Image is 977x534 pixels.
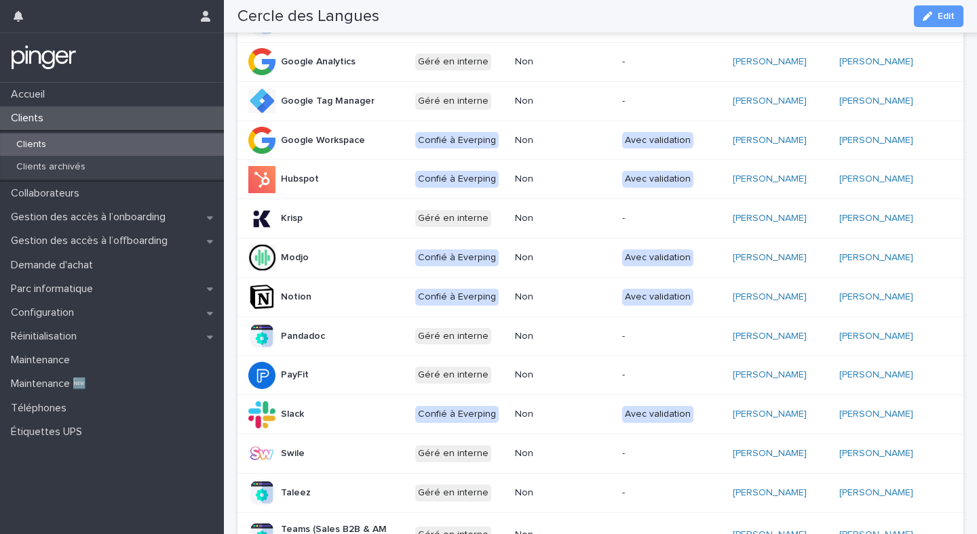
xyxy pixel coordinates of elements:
div: Géré en interne [415,485,491,501]
tr: SlackConfié à EverpingNonAvec validation[PERSON_NAME] [PERSON_NAME] [237,395,963,434]
p: Maintenance [5,354,81,367]
a: [PERSON_NAME] [733,252,807,264]
p: - [622,369,722,381]
a: [PERSON_NAME] [733,173,807,185]
p: PayFit [281,369,309,381]
p: Non [515,331,611,342]
a: [PERSON_NAME] [839,487,913,499]
div: Avec validation [622,289,693,306]
a: [PERSON_NAME] [839,331,913,342]
div: Géré en interne [415,93,491,110]
a: [PERSON_NAME] [733,291,807,303]
div: Géré en interne [415,367,491,384]
tr: ModjoConfié à EverpingNonAvec validation[PERSON_NAME] [PERSON_NAME] [237,238,963,277]
p: - [622,96,722,107]
tr: PayFitGéré en interneNon-[PERSON_NAME] [PERSON_NAME] [237,356,963,395]
p: Modjo [281,252,309,264]
tr: PandadocGéré en interneNon-[PERSON_NAME] [PERSON_NAME] [237,316,963,356]
div: Confié à Everping [415,171,499,188]
a: [PERSON_NAME] [839,56,913,68]
img: mTgBEunGTSyRkCgitkcU [11,44,77,71]
div: Avec validation [622,132,693,149]
p: Hubspot [281,173,319,185]
p: Parc informatique [5,283,104,295]
p: Non [515,409,611,420]
div: Géré en interne [415,328,491,345]
p: - [622,487,722,499]
p: Non [515,448,611,459]
p: Notion [281,291,311,303]
p: Slack [281,409,304,420]
a: [PERSON_NAME] [733,369,807,381]
a: [PERSON_NAME] [733,213,807,224]
p: - [622,56,722,68]
tr: Google WorkspaceConfié à EverpingNonAvec validation[PERSON_NAME] [PERSON_NAME] [237,121,963,160]
p: Krisp [281,213,303,224]
a: [PERSON_NAME] [733,487,807,499]
p: - [622,213,722,224]
p: Google Workspace [281,135,365,146]
tr: Google Tag ManagerGéré en interneNon-[PERSON_NAME] [PERSON_NAME] [237,81,963,121]
a: [PERSON_NAME] [839,135,913,146]
div: Confié à Everping [415,289,499,306]
p: Non [515,135,611,146]
p: Non [515,291,611,303]
div: Avec validation [622,249,693,266]
div: Confié à Everping [415,249,499,266]
p: Swile [281,448,305,459]
tr: SwileGéré en interneNon-[PERSON_NAME] [PERSON_NAME] [237,434,963,473]
a: [PERSON_NAME] [839,369,913,381]
div: Avec validation [622,406,693,423]
p: Clients archivés [5,161,96,173]
a: [PERSON_NAME] [839,448,913,459]
p: Clients [5,112,54,125]
p: Demande d'achat [5,259,104,272]
a: [PERSON_NAME] [733,409,807,420]
p: Étiquettes UPS [5,426,93,438]
a: [PERSON_NAME] [839,173,913,185]
p: Collaborateurs [5,187,90,200]
p: Non [515,252,611,264]
a: [PERSON_NAME] [839,213,913,224]
span: Edit [938,12,955,21]
p: Non [515,213,611,224]
p: Téléphones [5,402,77,415]
button: Edit [914,5,963,27]
p: Gestion des accès à l’offboarding [5,234,178,247]
div: Géré en interne [415,54,491,70]
p: Clients [5,139,57,150]
p: Non [515,56,611,68]
a: [PERSON_NAME] [733,331,807,342]
a: [PERSON_NAME] [733,448,807,459]
p: Google Tag Manager [281,96,375,107]
p: Non [515,369,611,381]
tr: HubspotConfié à EverpingNonAvec validation[PERSON_NAME] [PERSON_NAME] [237,160,963,199]
tr: KrispGéré en interneNon-[PERSON_NAME] [PERSON_NAME] [237,199,963,239]
a: [PERSON_NAME] [733,135,807,146]
p: Non [515,173,611,185]
p: - [622,331,722,342]
p: Non [515,487,611,499]
p: Accueil [5,88,56,101]
p: Google Analytics [281,56,356,68]
p: - [622,448,722,459]
tr: Google AnalyticsGéré en interneNon-[PERSON_NAME] [PERSON_NAME] [237,42,963,81]
a: [PERSON_NAME] [733,56,807,68]
div: Avec validation [622,171,693,188]
tr: NotionConfié à EverpingNonAvec validation[PERSON_NAME] [PERSON_NAME] [237,277,963,316]
a: [PERSON_NAME] [839,291,913,303]
p: Réinitialisation [5,330,88,343]
div: Géré en interne [415,445,491,462]
p: Configuration [5,306,85,319]
div: Confié à Everping [415,132,499,149]
a: [PERSON_NAME] [839,409,913,420]
a: [PERSON_NAME] [839,96,913,107]
p: Gestion des accès à l’onboarding [5,211,176,224]
tr: TaleezGéré en interneNon-[PERSON_NAME] [PERSON_NAME] [237,473,963,512]
p: Non [515,96,611,107]
div: Confié à Everping [415,406,499,423]
p: Taleez [281,487,311,499]
a: [PERSON_NAME] [733,96,807,107]
p: Pandadoc [281,331,325,342]
h2: Cercle des Langues [237,7,379,26]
